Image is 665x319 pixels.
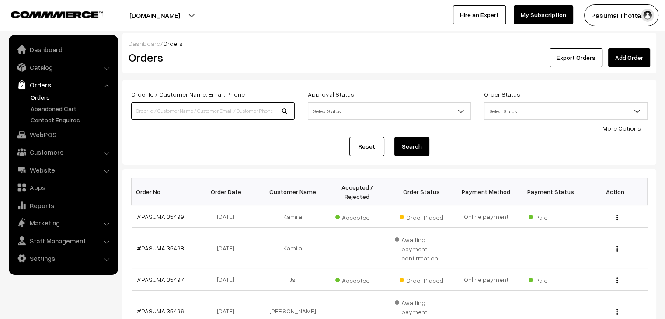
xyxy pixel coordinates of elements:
[519,228,583,268] td: -
[131,90,245,99] label: Order Id / Customer Name, Email, Phone
[454,205,519,228] td: Online payment
[584,4,658,26] button: Pasumai Thotta…
[28,115,115,125] a: Contact Enquires
[129,51,294,64] h2: Orders
[11,180,115,195] a: Apps
[11,233,115,249] a: Staff Management
[261,228,325,268] td: Kamila
[400,274,443,285] span: Order Placed
[335,211,379,222] span: Accepted
[308,104,471,119] span: Select Status
[325,228,390,268] td: -
[616,277,618,283] img: Menu
[129,39,650,48] div: /
[132,178,196,205] th: Order No
[11,250,115,266] a: Settings
[11,59,115,75] a: Catalog
[608,48,650,67] a: Add Order
[602,125,641,132] a: More Options
[308,90,354,99] label: Approval Status
[28,93,115,102] a: Orders
[196,228,261,268] td: [DATE]
[454,178,519,205] th: Payment Method
[395,233,449,263] span: Awaiting payment confirmation
[261,178,325,205] th: Customer Name
[129,40,160,47] a: Dashboard
[261,205,325,228] td: Kamila
[11,11,103,18] img: COMMMERCE
[484,90,520,99] label: Order Status
[11,127,115,142] a: WebPOS
[641,9,654,22] img: user
[131,102,295,120] input: Order Id / Customer Name / Customer Email / Customer Phone
[616,215,618,220] img: Menu
[394,137,429,156] button: Search
[454,268,519,291] td: Online payment
[519,178,583,205] th: Payment Status
[616,246,618,252] img: Menu
[484,104,647,119] span: Select Status
[261,268,325,291] td: Js
[529,211,572,222] span: Paid
[529,274,572,285] span: Paid
[583,178,648,205] th: Action
[514,5,573,24] a: My Subscription
[484,102,648,120] span: Select Status
[137,213,184,220] a: #PASUMAI35499
[196,205,261,228] td: [DATE]
[325,178,390,205] th: Accepted / Rejected
[335,274,379,285] span: Accepted
[137,307,184,315] a: #PASUMAI35496
[137,244,184,252] a: #PASUMAI35498
[11,9,87,19] a: COMMMERCE
[11,42,115,57] a: Dashboard
[196,268,261,291] td: [DATE]
[11,215,115,231] a: Marketing
[308,102,471,120] span: Select Status
[99,4,211,26] button: [DOMAIN_NAME]
[390,178,454,205] th: Order Status
[11,77,115,93] a: Orders
[616,309,618,315] img: Menu
[11,144,115,160] a: Customers
[550,48,602,67] button: Export Orders
[453,5,506,24] a: Hire an Expert
[11,162,115,178] a: Website
[196,178,261,205] th: Order Date
[400,211,443,222] span: Order Placed
[349,137,384,156] a: Reset
[28,104,115,113] a: Abandoned Cart
[137,276,184,283] a: #PASUMAI35497
[163,40,183,47] span: Orders
[11,198,115,213] a: Reports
